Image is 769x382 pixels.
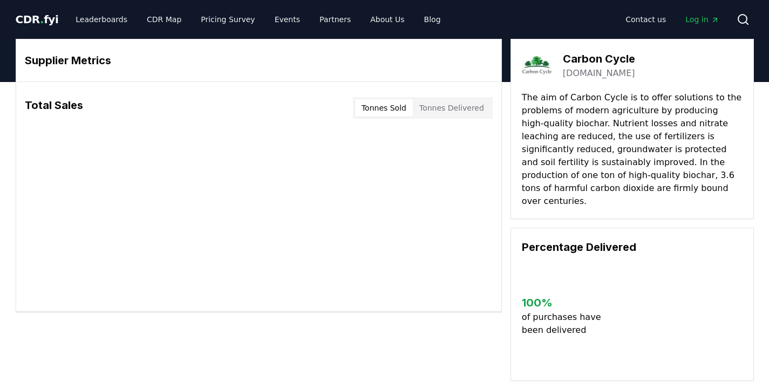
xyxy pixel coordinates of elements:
a: Contact us [617,10,675,29]
span: . [40,13,44,26]
button: Tonnes Delivered [413,99,491,117]
h3: Carbon Cycle [563,51,635,67]
a: [DOMAIN_NAME] [563,67,635,80]
span: CDR fyi [16,13,59,26]
img: Carbon Cycle-logo [522,50,552,80]
button: Tonnes Sold [355,99,413,117]
h3: 100 % [522,295,610,311]
p: The aim of Carbon Cycle is to offer solutions to the problems of modern agriculture by producing ... [522,91,743,208]
span: Log in [685,14,719,25]
a: About Us [362,10,413,29]
a: Partners [311,10,359,29]
a: Blog [416,10,450,29]
h3: Total Sales [25,97,83,119]
a: Pricing Survey [192,10,263,29]
a: CDR Map [138,10,190,29]
a: CDR.fyi [16,12,59,27]
a: Events [266,10,309,29]
p: of purchases have been delivered [522,311,610,337]
a: Log in [677,10,727,29]
nav: Main [617,10,727,29]
h3: Supplier Metrics [25,52,493,69]
a: Leaderboards [67,10,136,29]
nav: Main [67,10,449,29]
h3: Percentage Delivered [522,239,743,255]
